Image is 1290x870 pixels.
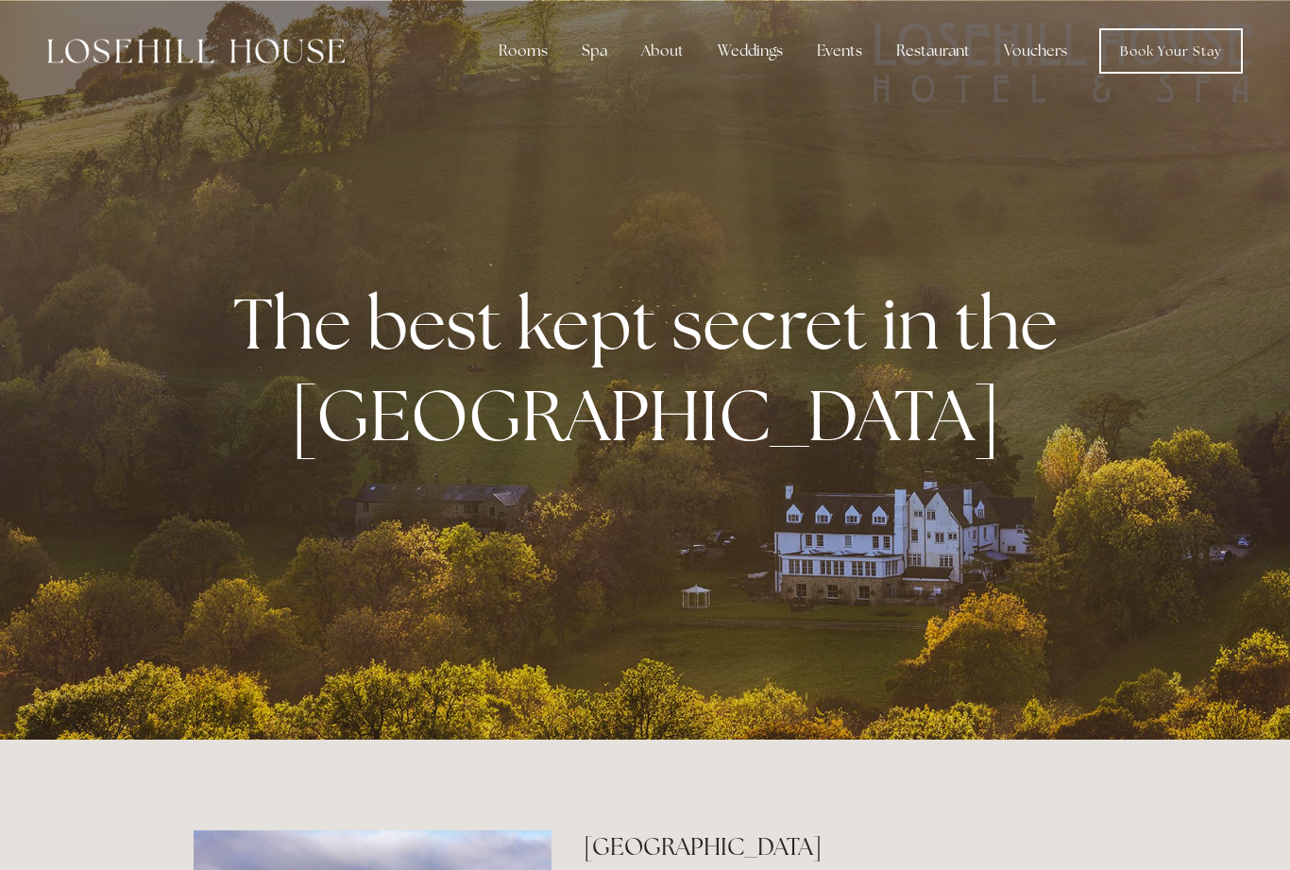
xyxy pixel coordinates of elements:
div: About [626,32,699,70]
strong: The best kept secret in the [GEOGRAPHIC_DATA] [233,277,1073,462]
img: Losehill House [47,39,345,63]
h2: [GEOGRAPHIC_DATA] [584,830,1096,863]
div: Spa [567,32,622,70]
a: Book Your Stay [1099,28,1243,74]
div: Weddings [703,32,798,70]
a: Vouchers [989,32,1082,70]
div: Events [802,32,877,70]
div: Restaurant [881,32,985,70]
div: Rooms [484,32,563,70]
